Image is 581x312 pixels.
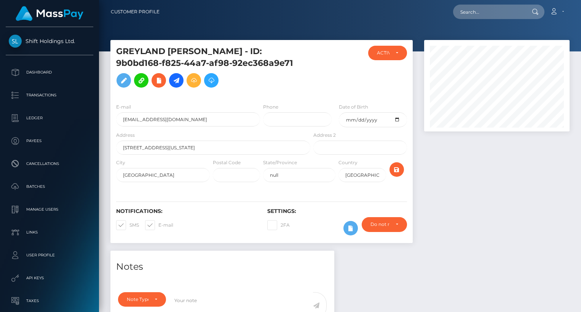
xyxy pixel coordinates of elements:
[267,208,407,214] h6: Settings:
[9,67,90,78] p: Dashboard
[9,112,90,124] p: Ledger
[6,154,93,173] a: Cancellations
[6,131,93,150] a: Payees
[116,104,131,110] label: E-mail
[368,46,407,60] button: ACTIVE
[263,104,278,110] label: Phone
[116,260,329,274] h4: Notes
[145,220,173,230] label: E-mail
[118,292,166,307] button: Note Type
[9,272,90,284] p: API Keys
[263,159,297,166] label: State/Province
[16,6,83,21] img: MassPay Logo
[6,291,93,310] a: Taxes
[453,5,525,19] input: Search...
[127,296,148,302] div: Note Type
[338,159,358,166] label: Country
[362,217,407,232] button: Do not require
[6,246,93,265] a: User Profile
[267,220,290,230] label: 2FA
[9,227,90,238] p: Links
[111,4,160,20] a: Customer Profile
[9,181,90,192] p: Batches
[213,159,241,166] label: Postal Code
[9,135,90,147] p: Payees
[6,63,93,82] a: Dashboard
[9,250,90,261] p: User Profile
[9,204,90,215] p: Manage Users
[313,132,336,139] label: Address 2
[9,295,90,307] p: Taxes
[9,35,22,48] img: Shift Holdings Ltd.
[116,208,256,214] h6: Notifications:
[6,86,93,105] a: Transactions
[116,132,135,139] label: Address
[6,223,93,242] a: Links
[377,50,389,56] div: ACTIVE
[169,73,184,88] a: Initiate Payout
[6,109,93,128] a: Ledger
[9,158,90,170] p: Cancellations
[339,104,368,110] label: Date of Birth
[6,269,93,288] a: API Keys
[370,221,389,227] div: Do not require
[6,200,93,219] a: Manage Users
[9,90,90,101] p: Transactions
[116,46,306,91] h5: GREYLAND [PERSON_NAME] - ID: 9b0bd168-f825-44a7-af98-92ec368a9e71
[116,220,139,230] label: SMS
[6,38,93,45] span: Shift Holdings Ltd.
[6,177,93,196] a: Batches
[116,159,125,166] label: City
